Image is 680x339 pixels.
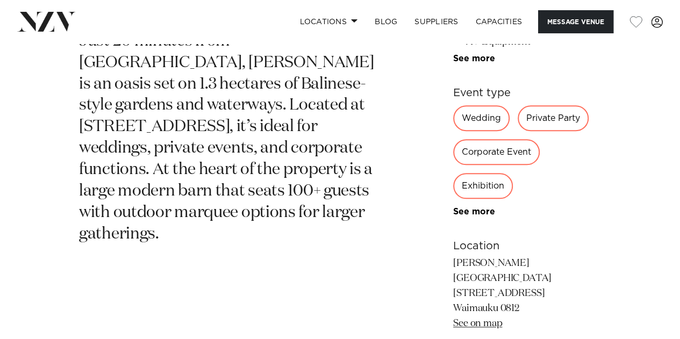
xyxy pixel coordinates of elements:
[79,31,377,246] p: Just 20 minutes from [GEOGRAPHIC_DATA], [PERSON_NAME] is an oasis set on 1.3 hectares of Balinese...
[538,10,613,33] button: Message Venue
[518,105,589,131] div: Private Party
[453,85,601,101] h6: Event type
[453,173,513,199] div: Exhibition
[453,256,601,331] p: [PERSON_NAME][GEOGRAPHIC_DATA] [STREET_ADDRESS] Waimauku 0812
[453,319,502,328] a: See on map
[453,238,601,254] h6: Location
[467,10,531,33] a: Capacities
[406,10,467,33] a: SUPPLIERS
[453,105,510,131] div: Wedding
[17,12,76,31] img: nzv-logo.png
[366,10,406,33] a: BLOG
[453,139,540,165] div: Corporate Event
[291,10,366,33] a: Locations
